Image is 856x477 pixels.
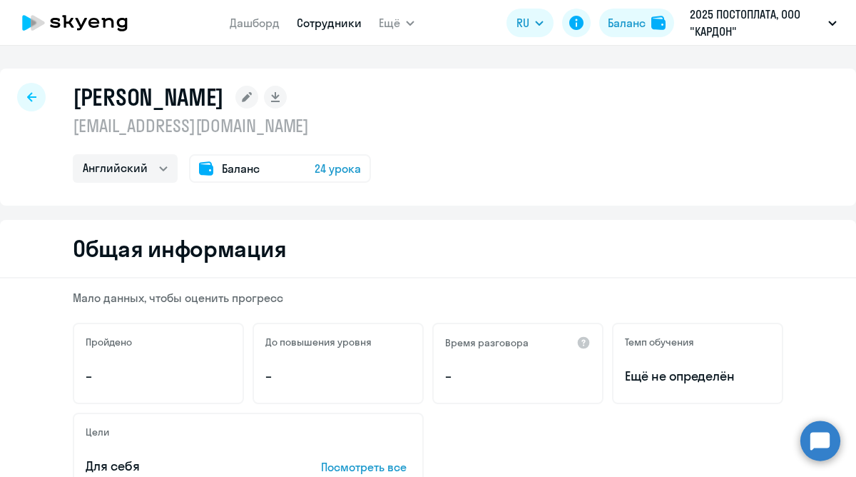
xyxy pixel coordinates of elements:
p: Посмотреть все [321,458,411,476]
span: RU [516,14,529,31]
a: Дашборд [230,16,280,30]
button: Балансbalance [599,9,674,37]
img: balance [651,16,666,30]
div: Баланс [608,14,646,31]
button: 2025 ПОСТОПЛАТА, ООО "КАРДОН" [683,6,844,40]
p: – [445,367,591,386]
h5: Темп обучения [625,336,694,348]
button: RU [506,9,554,37]
h5: Время разговора [445,336,529,349]
h5: Цели [86,426,109,438]
span: Ещё не определён [625,367,770,386]
p: [EMAIL_ADDRESS][DOMAIN_NAME] [73,114,371,137]
span: Ещё [379,14,400,31]
span: 24 урока [315,160,361,177]
h2: Общая информация [73,234,286,263]
h5: Пройдено [86,336,132,348]
p: 2025 ПОСТОПЛАТА, ООО "КАРДОН" [690,6,822,40]
p: Для себя [86,457,277,476]
button: Ещё [379,9,414,37]
p: – [86,367,231,386]
span: Баланс [222,160,260,177]
h5: До повышения уровня [265,336,372,348]
p: – [265,367,411,386]
p: Мало данных, чтобы оценить прогресс [73,290,783,306]
h1: [PERSON_NAME] [73,83,224,111]
a: Сотрудники [297,16,362,30]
